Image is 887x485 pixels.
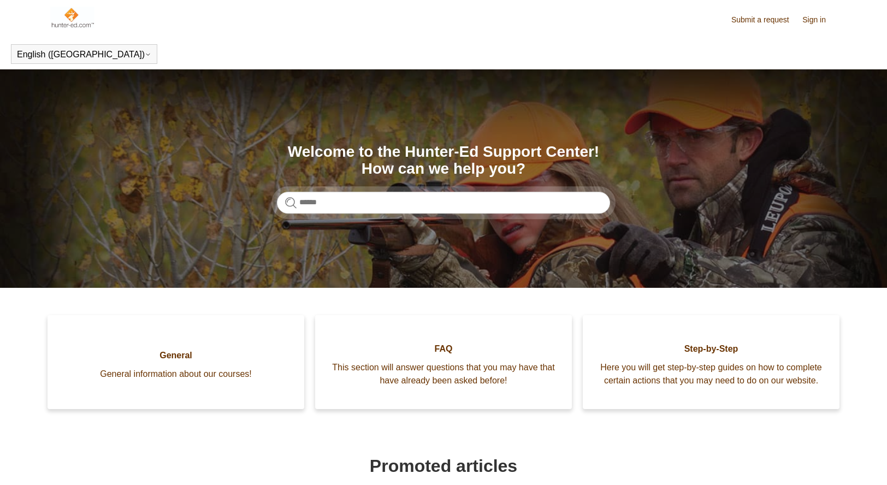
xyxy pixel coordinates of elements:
span: FAQ [332,342,555,356]
span: Here you will get step-by-step guides on how to complete certain actions that you may need to do ... [599,361,823,387]
a: General General information about our courses! [48,315,304,409]
a: Sign in [802,14,837,26]
input: Search [277,192,610,214]
span: This section will answer questions that you may have that have already been asked before! [332,361,555,387]
button: English ([GEOGRAPHIC_DATA]) [17,50,151,60]
h1: Welcome to the Hunter-Ed Support Center! How can we help you? [277,144,610,178]
a: FAQ This section will answer questions that you may have that have already been asked before! [315,315,572,409]
a: Submit a request [731,14,800,26]
span: General information about our courses! [64,368,288,381]
h1: Promoted articles [50,453,837,479]
a: Step-by-Step Here you will get step-by-step guides on how to complete certain actions that you ma... [583,315,839,409]
img: Hunter-Ed Help Center home page [50,7,94,28]
span: Step-by-Step [599,342,823,356]
span: General [64,349,288,362]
